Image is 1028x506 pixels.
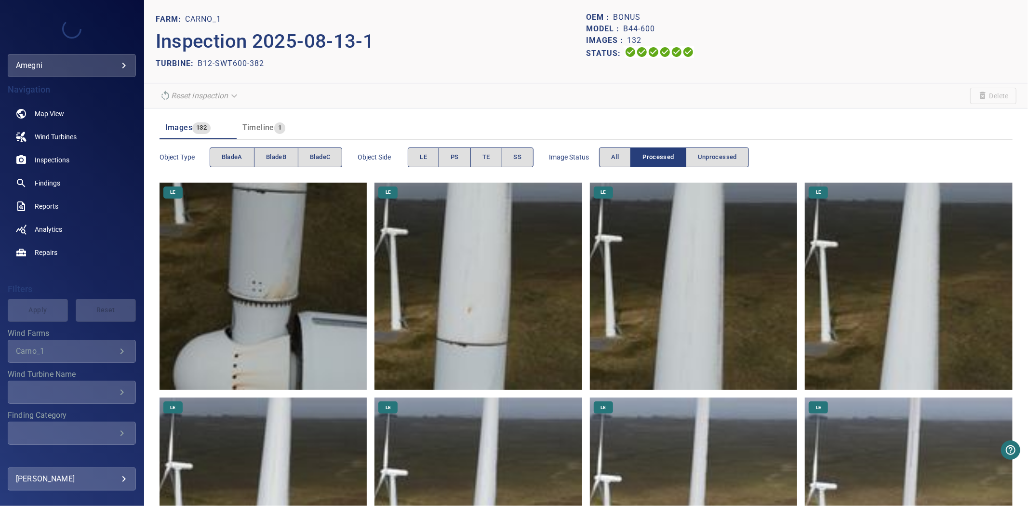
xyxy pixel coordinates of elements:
span: Unable to delete the inspection due to its current status [970,88,1016,104]
span: LE [164,189,181,196]
div: amegni [8,54,136,77]
p: Bonus [613,12,641,23]
a: windturbines noActive [8,125,136,148]
div: amegni [16,58,128,73]
span: Map View [35,109,64,119]
svg: ML Processing 100% [659,46,671,58]
p: Model : [586,23,623,35]
button: LE [408,147,439,167]
span: 132 [192,122,211,133]
svg: Selecting 100% [648,46,659,58]
span: Findings [35,178,60,188]
p: Images : [586,35,627,46]
span: LE [810,189,827,196]
span: All [611,152,619,163]
div: Carno_1 [16,346,116,356]
span: Analytics [35,225,62,234]
p: FARM: [156,13,185,25]
svg: Data Formatted 100% [636,46,648,58]
span: bladeC [310,152,330,163]
span: SS [514,152,522,163]
div: objectSide [408,147,534,167]
a: repairs noActive [8,241,136,264]
button: Unprocessed [686,147,749,167]
span: Unprocessed [698,152,737,163]
label: Finding Category [8,412,136,419]
button: bladeB [254,147,298,167]
span: Processed [642,152,674,163]
div: [PERSON_NAME] [16,471,128,487]
span: LE [595,404,612,411]
a: analytics noActive [8,218,136,241]
div: Unable to reset the inspection due to its current status [156,87,243,104]
h4: Filters [8,284,136,294]
span: TE [482,152,490,163]
span: LE [810,404,827,411]
div: Wind Farms [8,340,136,363]
span: Image Status [549,152,599,162]
div: imageStatus [599,147,749,167]
p: 132 [627,35,641,46]
p: B44-600 [623,23,655,35]
a: reports noActive [8,195,136,218]
button: PS [439,147,471,167]
span: Repairs [35,248,57,257]
p: TURBINE: [156,58,198,69]
span: Object Side [358,152,408,162]
span: PS [451,152,459,163]
span: LE [380,404,397,411]
svg: Uploading 100% [625,46,636,58]
p: OEM : [586,12,613,23]
button: All [599,147,631,167]
span: bladeB [266,152,286,163]
span: Reports [35,201,58,211]
p: Carno_1 [185,13,221,25]
span: Timeline [242,123,274,132]
button: TE [470,147,502,167]
span: LE [420,152,427,163]
label: Wind Farms [8,330,136,337]
p: Inspection 2025-08-13-1 [156,27,586,56]
button: Processed [630,147,686,167]
em: Reset inspection [171,91,228,100]
button: bladeA [210,147,254,167]
p: Status: [586,46,625,60]
span: Object type [160,152,210,162]
span: LE [380,189,397,196]
svg: Matching 100% [671,46,682,58]
p: B12-SWT600-382 [198,58,264,69]
svg: Classification 100% [682,46,694,58]
div: Finding Category [8,422,136,445]
span: Images [165,123,192,132]
span: Inspections [35,155,69,165]
span: LE [595,189,612,196]
h4: Navigation [8,85,136,94]
label: Wind Turbine Name [8,371,136,378]
span: LE [164,404,181,411]
div: Wind Turbine Name [8,381,136,404]
div: objectType [210,147,343,167]
button: SS [502,147,534,167]
span: Wind Turbines [35,132,77,142]
div: Reset inspection [156,87,243,104]
a: findings noActive [8,172,136,195]
button: bladeC [298,147,342,167]
span: bladeA [222,152,242,163]
a: inspections noActive [8,148,136,172]
a: map noActive [8,102,136,125]
span: 1 [274,122,285,133]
